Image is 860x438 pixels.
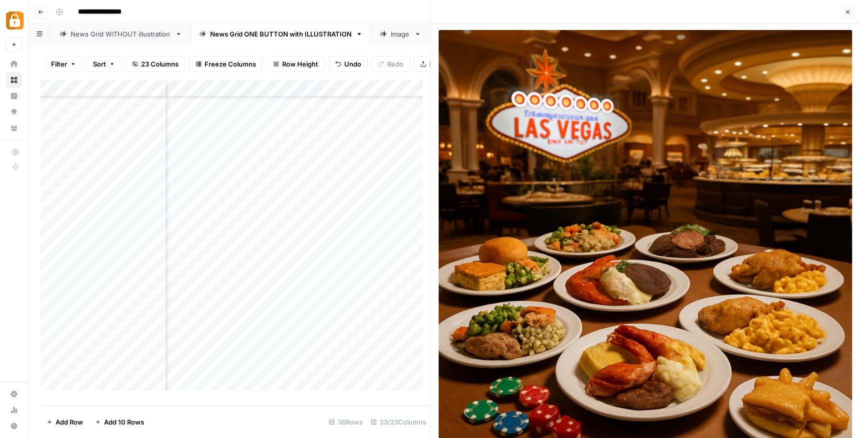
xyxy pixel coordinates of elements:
a: News Grid WITHOUT illustration [51,24,191,44]
button: Add 10 Rows [89,414,150,430]
span: Add Row [56,417,83,427]
a: Usage [6,402,22,418]
button: Redo [372,56,410,72]
a: Your Data [6,120,22,136]
span: Redo [387,59,403,69]
span: Row Height [282,59,318,69]
a: Insights [6,88,22,104]
button: Help + Support [6,418,22,434]
div: 23/23 Columns [367,414,430,430]
img: Adzz Logo [6,11,24,29]
button: Row Height [267,56,325,72]
a: Browse [6,72,22,88]
button: Workspace: Adzz [6,8,22,33]
a: Home [6,56,22,72]
a: Settings [6,386,22,402]
span: Undo [344,59,361,69]
a: Image [371,24,430,44]
span: Sort [93,59,106,69]
div: 36 Rows [325,414,367,430]
button: 23 Columns [126,56,185,72]
a: Opportunities [6,104,22,120]
span: Add 10 Rows [104,417,144,427]
span: Filter [51,59,67,69]
button: Filter [45,56,83,72]
button: Export CSV [414,56,471,72]
button: Freeze Columns [189,56,263,72]
button: Undo [329,56,368,72]
div: News Grid ONE BUTTON with ILLUSTRATION [210,29,352,39]
div: Image [391,29,410,39]
button: Add Row [41,414,89,430]
a: News Grid ONE BUTTON with ILLUSTRATION [191,24,371,44]
span: 23 Columns [141,59,179,69]
div: News Grid WITHOUT illustration [71,29,171,39]
button: Sort [87,56,122,72]
span: Freeze Columns [205,59,256,69]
